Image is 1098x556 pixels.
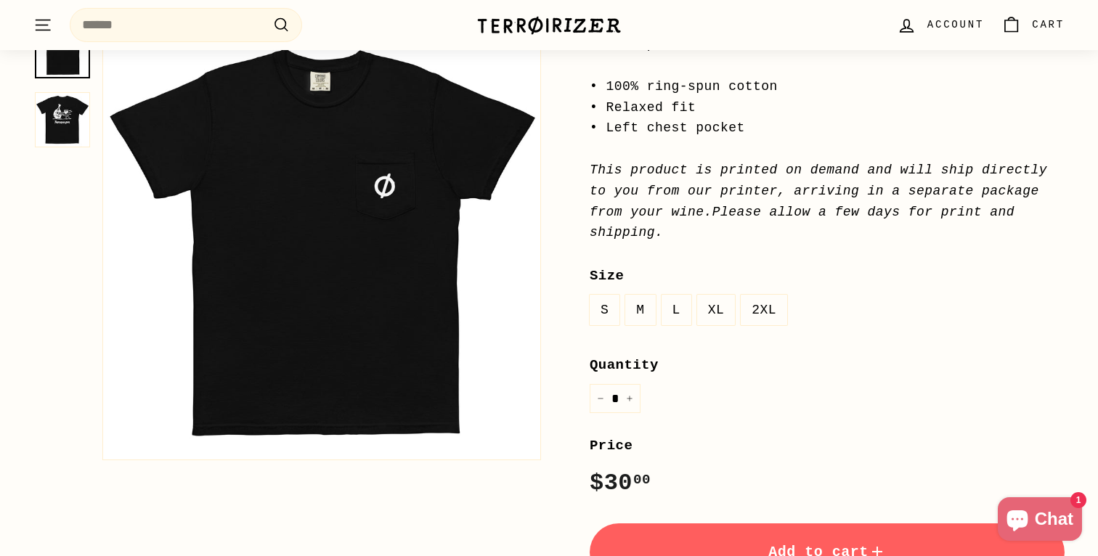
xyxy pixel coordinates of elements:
[993,497,1086,544] inbox-online-store-chat: Shopify online store chat
[619,384,640,414] button: Increase item quantity by one
[625,295,655,326] label: M
[590,295,619,326] label: S
[35,23,90,78] a: Taste it and See
[741,295,787,326] label: 2XL
[590,435,1065,457] label: Price
[590,384,640,414] input: quantity
[590,163,1047,240] em: This product is printed on demand and will ship directly to you from our printer, arriving in a s...
[590,265,1065,287] label: Size
[590,13,1065,243] p: Our porron shirt designed by [PERSON_NAME] on a 100% cotton pocket tee. • 100% ring-spun cotton •...
[927,17,984,33] span: Account
[590,470,651,496] span: $30
[697,295,736,326] label: XL
[888,4,993,46] a: Account
[662,295,691,326] label: L
[1032,17,1065,33] span: Cart
[35,92,90,147] img: Taste it and See
[590,354,1065,376] label: Quantity
[633,472,651,488] sup: 00
[590,384,611,414] button: Reduce item quantity by one
[993,4,1073,46] a: Cart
